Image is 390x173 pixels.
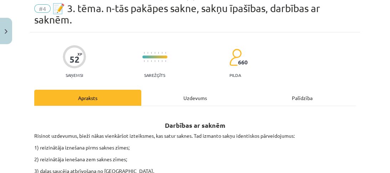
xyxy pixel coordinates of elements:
[34,4,51,13] span: #4
[147,60,148,62] img: icon-short-line-57e1e144782c952c97e751825c79c345078a6d821885a25fce030b3d8c18986b.svg
[155,52,155,54] img: icon-short-line-57e1e144782c952c97e751825c79c345078a6d821885a25fce030b3d8c18986b.svg
[238,59,248,65] span: 660
[151,52,152,54] img: icon-short-line-57e1e144782c952c97e751825c79c345078a6d821885a25fce030b3d8c18986b.svg
[165,121,226,129] b: Darbības ar saknēm
[34,2,320,26] span: 📝 3. tēma. n-tās pakāpes sakne, sakņu īpašības, darbības ar saknēm.
[151,60,152,62] img: icon-short-line-57e1e144782c952c97e751825c79c345078a6d821885a25fce030b3d8c18986b.svg
[5,29,7,34] img: icon-close-lesson-0947bae3869378f0d4975bcd49f059093ad1ed9edebbc8119c70593378902aed.svg
[229,73,241,78] p: pilda
[158,52,159,54] img: icon-short-line-57e1e144782c952c97e751825c79c345078a6d821885a25fce030b3d8c18986b.svg
[158,60,159,62] img: icon-short-line-57e1e144782c952c97e751825c79c345078a6d821885a25fce030b3d8c18986b.svg
[155,60,155,62] img: icon-short-line-57e1e144782c952c97e751825c79c345078a6d821885a25fce030b3d8c18986b.svg
[249,90,356,106] div: Palīdzība
[77,52,82,56] span: XP
[229,48,242,66] img: students-c634bb4e5e11cddfef0936a35e636f08e4e9abd3cc4e673bd6f9a4125e45ecb1.svg
[165,52,166,54] img: icon-short-line-57e1e144782c952c97e751825c79c345078a6d821885a25fce030b3d8c18986b.svg
[147,52,148,54] img: icon-short-line-57e1e144782c952c97e751825c79c345078a6d821885a25fce030b3d8c18986b.svg
[63,73,86,78] p: Saņemsi
[34,144,356,151] p: 1) reizinātāja iznešana pirms saknes zīmes;
[34,90,141,106] div: Apraksts
[34,132,356,140] p: Risinot uzdevumus, bieži nākas vienkāršot izteiksmes, kas satur saknes. Tad izmanto sakņu identis...
[165,60,166,62] img: icon-short-line-57e1e144782c952c97e751825c79c345078a6d821885a25fce030b3d8c18986b.svg
[34,156,356,163] p: 2) reizinātāja ienešana zem saknes zīmes;
[144,73,165,78] p: Sarežģīts
[70,54,80,64] div: 52
[141,90,248,106] div: Uzdevums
